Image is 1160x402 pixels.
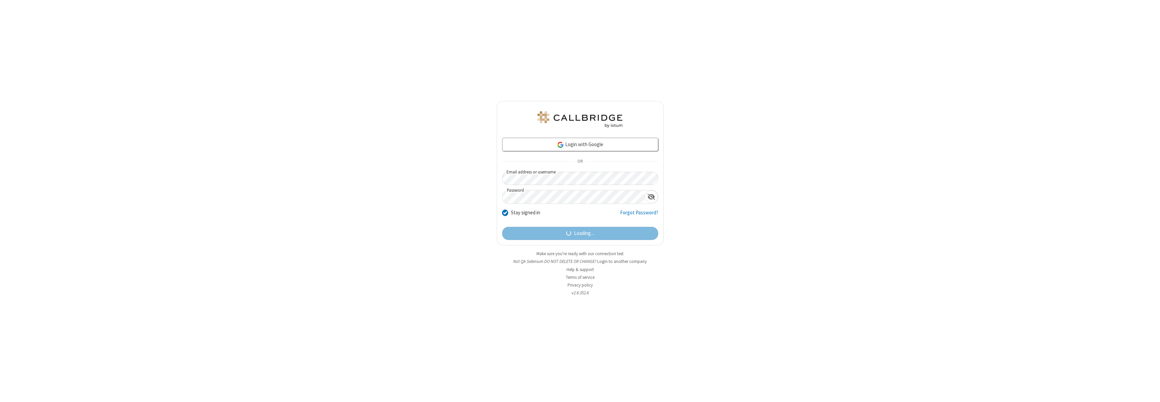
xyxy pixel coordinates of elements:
[502,227,658,240] button: Loading...
[597,258,647,265] button: Login to another company
[502,190,645,204] input: Password
[567,267,594,272] a: Help & support
[536,111,624,128] img: QA Selenium DO NOT DELETE OR CHANGE
[620,209,658,222] a: Forgot Password?
[645,190,658,203] div: Show password
[502,138,658,151] a: Login with Google
[575,157,585,166] span: OR
[511,209,540,217] label: Stay signed in
[502,172,658,185] input: Email address or username
[497,290,664,296] li: v2.6.352.6
[557,141,564,149] img: google-icon.png
[566,274,594,280] a: Terms of service
[574,230,594,237] span: Loading...
[568,282,593,288] a: Privacy policy
[497,258,664,265] li: Not QA Selenium DO NOT DELETE OR CHANGE?
[536,251,623,257] a: Make sure you're ready with our connection test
